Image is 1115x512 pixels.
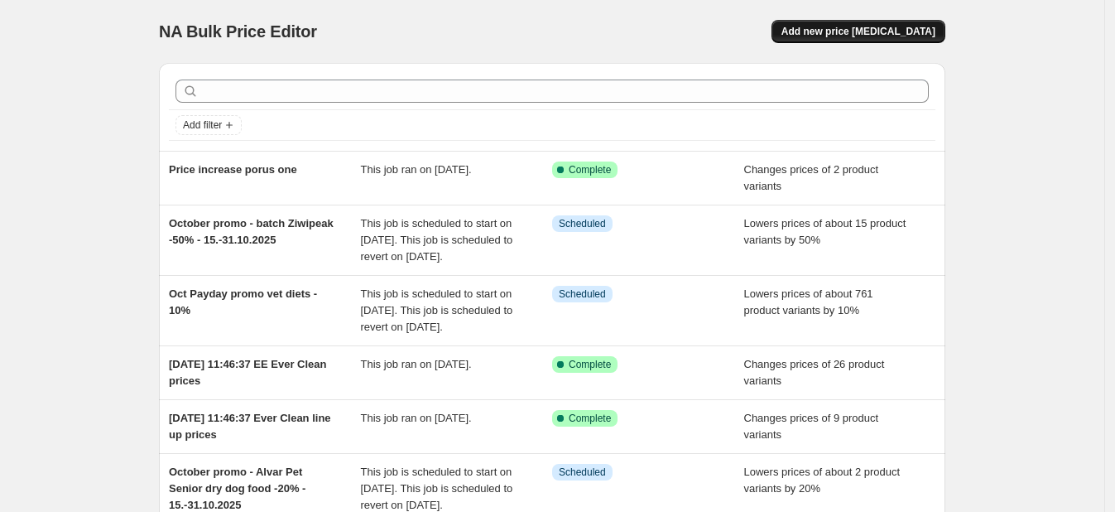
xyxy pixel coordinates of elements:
[569,412,611,425] span: Complete
[569,358,611,371] span: Complete
[771,20,945,43] button: Add new price [MEDICAL_DATA]
[169,412,331,441] span: [DATE] 11:46:37 Ever Clean line up prices
[744,287,873,316] span: Lowers prices of about 761 product variants by 10%
[744,358,885,387] span: Changes prices of 26 product variants
[361,466,513,511] span: This job is scheduled to start on [DATE]. This job is scheduled to revert on [DATE].
[361,412,472,424] span: This job ran on [DATE].
[559,287,606,301] span: Scheduled
[361,217,513,263] span: This job is scheduled to start on [DATE]. This job is scheduled to revert on [DATE].
[175,115,242,135] button: Add filter
[559,466,606,479] span: Scheduled
[169,358,327,387] span: [DATE] 11:46:37 EE Ever Clean prices
[169,163,297,176] span: Price increase porus one
[361,287,513,333] span: This job is scheduled to start on [DATE]. This job is scheduled to revert on [DATE].
[361,163,472,176] span: This job ran on [DATE].
[169,217,334,246] span: October promo - batch Ziwipeak -50% - 15.-31.10.2025
[744,163,879,192] span: Changes prices of 2 product variants
[559,217,606,230] span: Scheduled
[169,466,305,511] span: October promo - Alvar Pet Senior dry dog food -20% - 15.-31.10.2025
[744,466,901,495] span: Lowers prices of about 2 product variants by 20%
[781,25,935,38] span: Add new price [MEDICAL_DATA]
[744,412,879,441] span: Changes prices of 9 product variants
[569,163,611,176] span: Complete
[169,287,317,316] span: Oct Payday promo vet diets - 10%
[744,217,906,246] span: Lowers prices of about 15 product variants by 50%
[183,118,222,132] span: Add filter
[361,358,472,370] span: This job ran on [DATE].
[159,22,317,41] span: NA Bulk Price Editor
